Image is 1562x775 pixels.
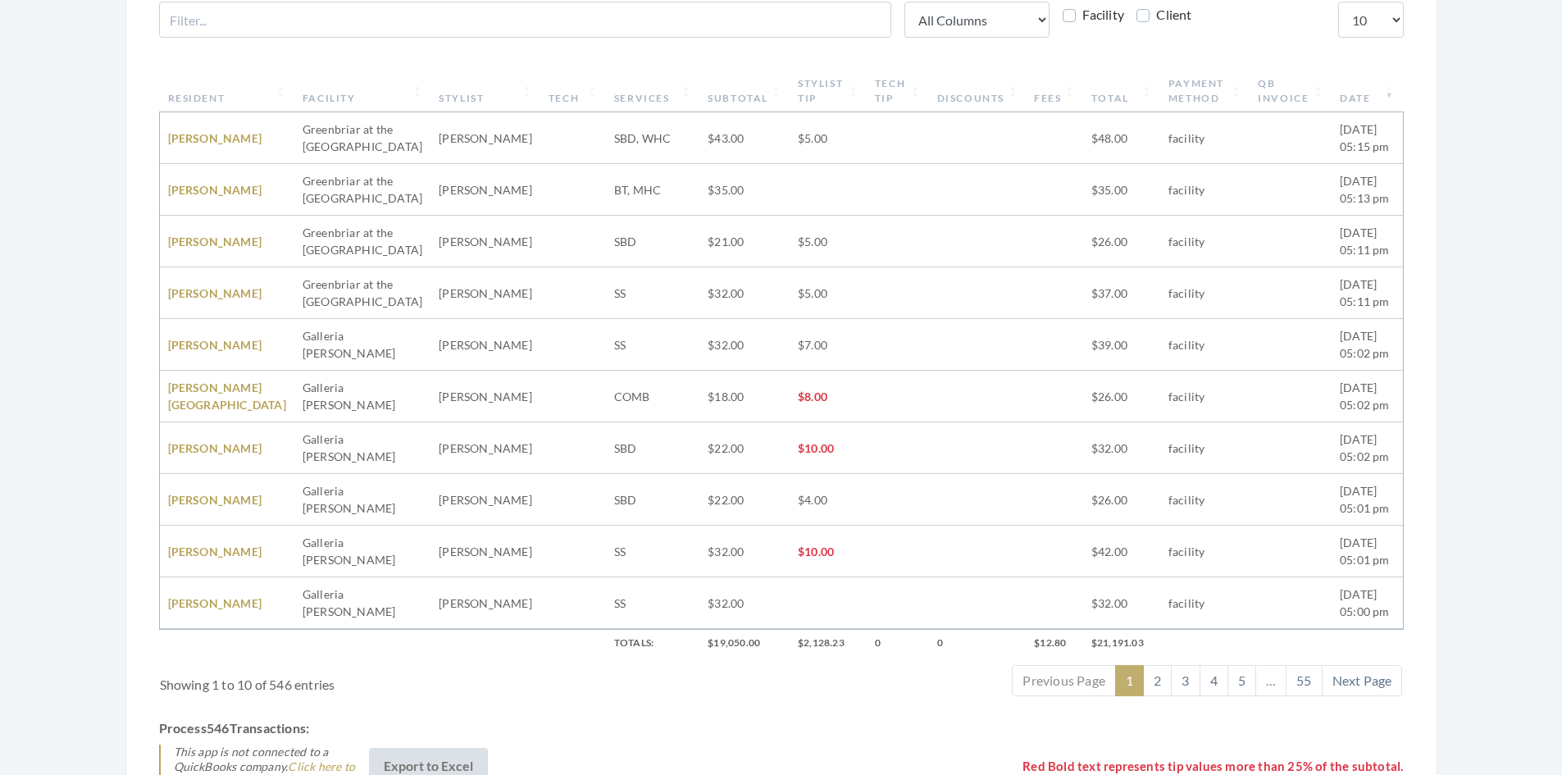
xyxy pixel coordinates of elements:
span: 546 [207,720,230,736]
th: Services: activate to sort column ascending [606,70,699,112]
a: 2 [1143,665,1172,696]
a: [PERSON_NAME] [168,596,262,610]
td: Greenbriar at the [GEOGRAPHIC_DATA] [294,164,430,216]
td: SS [606,577,699,629]
td: $37.00 [1083,267,1160,319]
a: [PERSON_NAME] [168,286,262,300]
td: $32.00 [1083,422,1160,474]
td: COMB [606,371,699,422]
th: $12.80 [1026,629,1083,657]
label: Facility [1063,5,1125,25]
th: Stylist Tip: activate to sort column ascending [790,70,867,112]
a: 4 [1200,665,1228,696]
td: SS [606,267,699,319]
td: $32.00 [1083,577,1160,629]
span: Process Transactions: [159,718,310,738]
th: $19,050.00 [699,629,790,657]
td: [DATE] 05:11 pm [1332,267,1403,319]
td: [DATE] 05:00 pm [1332,577,1403,629]
td: [PERSON_NAME] [430,371,540,422]
td: Galleria [PERSON_NAME] [294,474,430,526]
th: Discounts: activate to sort column ascending [929,70,1027,112]
a: [PERSON_NAME] [168,441,262,455]
td: Galleria [PERSON_NAME] [294,422,430,474]
td: [DATE] 05:01 pm [1332,474,1403,526]
td: $32.00 [699,577,790,629]
td: $32.00 [699,267,790,319]
td: $42.00 [1083,526,1160,577]
td: [PERSON_NAME] [430,526,540,577]
td: Greenbriar at the [GEOGRAPHIC_DATA] [294,267,430,319]
a: 1 [1115,665,1144,696]
td: facility [1160,577,1250,629]
a: [PERSON_NAME] [168,493,262,507]
td: $26.00 [1083,474,1160,526]
th: Stylist: activate to sort column ascending [430,70,540,112]
td: $32.00 [699,319,790,371]
th: Subtotal: activate to sort column ascending [699,70,790,112]
td: SBD [606,216,699,267]
td: facility [1160,164,1250,216]
td: Galleria [PERSON_NAME] [294,577,430,629]
th: Date: activate to sort column ascending [1332,70,1403,112]
td: Galleria [PERSON_NAME] [294,371,430,422]
td: facility [1160,474,1250,526]
td: Galleria [PERSON_NAME] [294,526,430,577]
td: facility [1160,319,1250,371]
th: 0 [929,629,1027,657]
td: [PERSON_NAME] [430,577,540,629]
strong: Totals: [614,636,653,649]
td: [PERSON_NAME] [430,112,540,164]
td: SBD [606,474,699,526]
a: [PERSON_NAME] [168,183,262,197]
a: [PERSON_NAME] [168,235,262,248]
th: $21,191.03 [1083,629,1160,657]
td: facility [1160,422,1250,474]
td: SS [606,319,699,371]
th: Resident: activate to sort column ascending [160,70,294,112]
td: $4.00 [790,474,867,526]
td: [DATE] 05:11 pm [1332,216,1403,267]
td: $35.00 [699,164,790,216]
td: facility [1160,371,1250,422]
td: Greenbriar at the [GEOGRAPHIC_DATA] [294,216,430,267]
td: [DATE] 05:15 pm [1332,112,1403,164]
td: $10.00 [790,422,867,474]
th: Tech: activate to sort column ascending [540,70,606,112]
a: 5 [1227,665,1256,696]
td: $8.00 [790,371,867,422]
td: Galleria [PERSON_NAME] [294,319,430,371]
td: $5.00 [790,112,867,164]
td: facility [1160,267,1250,319]
td: $21.00 [699,216,790,267]
td: [DATE] 05:02 pm [1332,422,1403,474]
td: $5.00 [790,216,867,267]
td: [DATE] 05:01 pm [1332,526,1403,577]
th: QB Invoice: activate to sort column ascending [1250,70,1332,112]
td: $22.00 [699,422,790,474]
td: [DATE] 05:02 pm [1332,371,1403,422]
td: facility [1160,112,1250,164]
th: 0 [867,629,929,657]
td: [DATE] 05:13 pm [1332,164,1403,216]
a: 55 [1286,665,1322,696]
a: [PERSON_NAME] [168,338,262,352]
td: [PERSON_NAME] [430,267,540,319]
td: $7.00 [790,319,867,371]
td: BT, MHC [606,164,699,216]
td: $32.00 [699,526,790,577]
th: Total: activate to sort column ascending [1083,70,1160,112]
th: Fees: activate to sort column ascending [1026,70,1083,112]
td: [PERSON_NAME] [430,164,540,216]
a: Next Page [1322,665,1403,696]
a: [PERSON_NAME][GEOGRAPHIC_DATA] [168,381,286,412]
td: $26.00 [1083,371,1160,422]
td: $26.00 [1083,216,1160,267]
a: 3 [1171,665,1200,696]
td: $48.00 [1083,112,1160,164]
td: SBD [606,422,699,474]
td: $35.00 [1083,164,1160,216]
td: $18.00 [699,371,790,422]
th: Tech Tip: activate to sort column ascending [867,70,929,112]
a: [PERSON_NAME] [168,545,262,558]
